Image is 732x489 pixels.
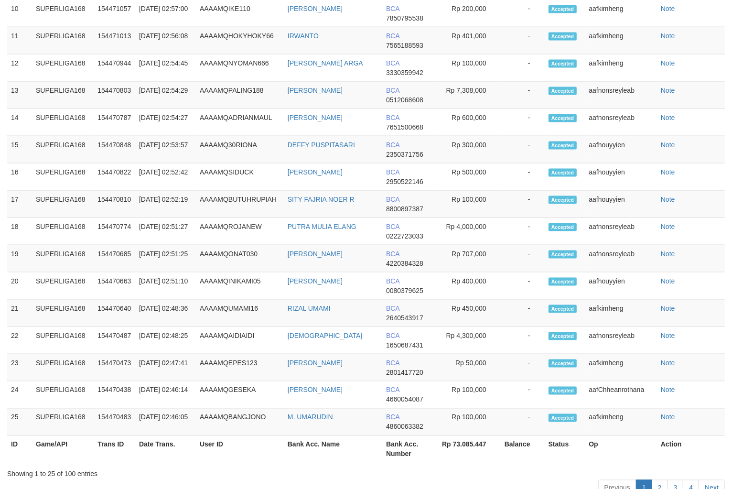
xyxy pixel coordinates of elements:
td: [DATE] 02:53:57 [135,136,196,163]
td: Rp 707,000 [438,245,500,272]
td: Rp 100,000 [438,409,500,436]
span: Copy 2950522146 to clipboard [386,178,423,185]
td: - [501,354,545,381]
a: [PERSON_NAME] [288,114,343,121]
td: AAAAMQUMAMI16 [196,300,284,327]
span: BCA [386,168,399,176]
td: - [501,136,545,163]
td: aafhouyyien [585,191,657,218]
td: [DATE] 02:48:36 [135,300,196,327]
a: [PERSON_NAME] ARGA [288,59,363,67]
td: Rp 4,300,000 [438,327,500,354]
td: [DATE] 02:52:42 [135,163,196,191]
td: [DATE] 02:47:41 [135,354,196,381]
span: Accepted [549,5,577,13]
td: SUPERLIGA168 [32,54,94,82]
td: - [501,191,545,218]
span: BCA [386,250,399,258]
td: 154470483 [94,409,135,436]
span: Accepted [549,359,577,368]
td: 15 [7,136,32,163]
a: M. UMARUDIN [288,413,333,421]
a: Note [661,114,675,121]
td: 20 [7,272,32,300]
td: AAAAMQSIDUCK [196,163,284,191]
td: aafkimheng [585,54,657,82]
span: Copy 3330359942 to clipboard [386,69,423,76]
td: SUPERLIGA168 [32,245,94,272]
td: 11 [7,27,32,54]
th: Status [545,436,585,463]
a: SITY FAJRIA NOER R [288,196,355,203]
td: aafnonsreyleab [585,327,657,354]
td: SUPERLIGA168 [32,327,94,354]
td: [DATE] 02:54:27 [135,109,196,136]
td: 154470685 [94,245,135,272]
a: Note [661,250,675,258]
span: Copy 2350371756 to clipboard [386,151,423,158]
td: 154470822 [94,163,135,191]
td: aafkimheng [585,27,657,54]
a: Note [661,332,675,339]
span: BCA [386,386,399,394]
td: 154470810 [94,191,135,218]
td: - [501,54,545,82]
td: [DATE] 02:46:05 [135,409,196,436]
td: aafChheanrothana [585,381,657,409]
th: User ID [196,436,284,463]
span: Accepted [549,387,577,395]
span: Copy 0080379625 to clipboard [386,287,423,294]
td: - [501,82,545,109]
td: 23 [7,354,32,381]
td: 154470944 [94,54,135,82]
td: - [501,245,545,272]
th: Balance [501,436,545,463]
td: [DATE] 02:46:14 [135,381,196,409]
td: Rp 50,000 [438,354,500,381]
span: Copy 4860063382 to clipboard [386,423,423,431]
td: SUPERLIGA168 [32,218,94,245]
td: 19 [7,245,32,272]
td: aafnonsreyleab [585,218,657,245]
span: Accepted [549,60,577,68]
td: [DATE] 02:48:25 [135,327,196,354]
span: Copy 0222723033 to clipboard [386,232,423,240]
span: BCA [386,332,399,339]
td: 14 [7,109,32,136]
td: 25 [7,409,32,436]
span: Copy 4660054087 to clipboard [386,396,423,403]
td: aafnonsreyleab [585,109,657,136]
td: 154470848 [94,136,135,163]
a: RIZAL UMAMI [288,304,331,312]
td: [DATE] 02:51:25 [135,245,196,272]
a: [DEMOGRAPHIC_DATA] [288,332,363,339]
td: [DATE] 02:56:08 [135,27,196,54]
a: Note [661,168,675,176]
a: Note [661,223,675,230]
td: [DATE] 02:52:19 [135,191,196,218]
span: Accepted [549,305,577,313]
th: Bank Acc. Name [284,436,382,463]
td: Rp 400,000 [438,272,500,300]
a: Note [661,277,675,285]
td: AAAAMQGESEKA [196,381,284,409]
span: Copy 8800897387 to clipboard [386,205,423,213]
td: AAAAMQNYOMAN666 [196,54,284,82]
a: [PERSON_NAME] [288,87,343,94]
th: Game/API [32,436,94,463]
td: - [501,409,545,436]
td: SUPERLIGA168 [32,136,94,163]
span: Accepted [549,196,577,204]
td: Rp 600,000 [438,109,500,136]
td: [DATE] 02:54:29 [135,82,196,109]
td: Rp 401,000 [438,27,500,54]
td: AAAAMQHOKYHOKY66 [196,27,284,54]
span: BCA [386,59,399,67]
td: Rp 7,308,000 [438,82,500,109]
span: BCA [386,277,399,285]
a: [PERSON_NAME] [288,277,343,285]
td: - [501,381,545,409]
span: BCA [386,5,399,12]
td: 16 [7,163,32,191]
td: SUPERLIGA168 [32,381,94,409]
